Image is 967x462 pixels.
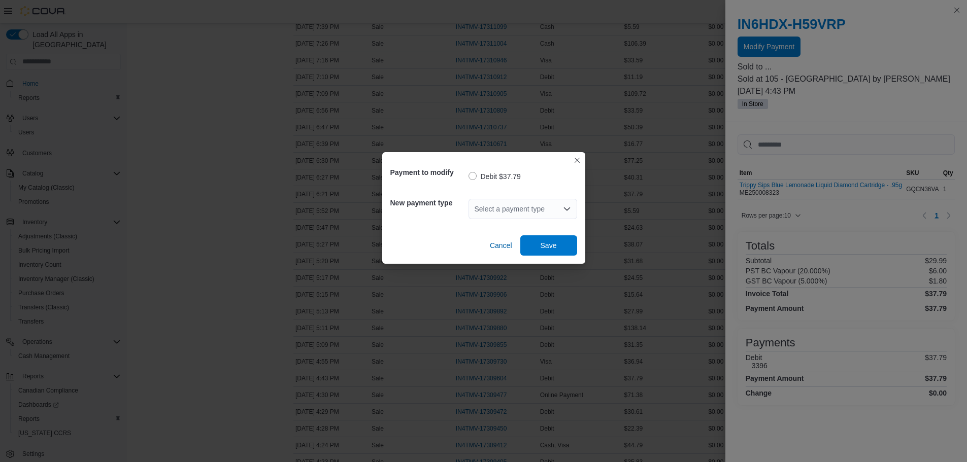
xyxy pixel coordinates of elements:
input: Accessible screen reader label [475,203,476,215]
span: Save [541,240,557,251]
button: Save [520,235,577,256]
button: Open list of options [563,205,571,213]
label: Debit $37.79 [469,170,521,183]
button: Closes this modal window [571,154,583,166]
h5: New payment type [390,193,466,213]
span: Cancel [490,240,512,251]
h5: Payment to modify [390,162,466,183]
button: Cancel [486,235,516,256]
